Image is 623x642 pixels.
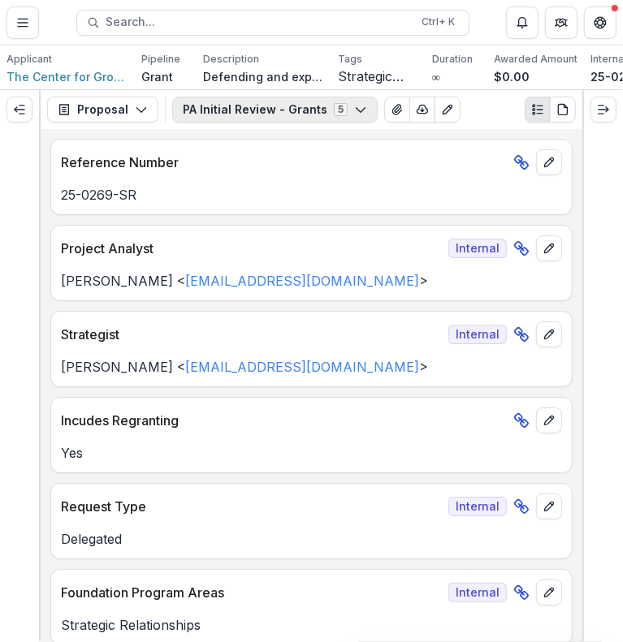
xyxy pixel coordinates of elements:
[61,583,442,602] p: Foundation Program Areas
[185,359,419,375] a: [EMAIL_ADDRESS][DOMAIN_NAME]
[448,325,507,344] span: Internal
[141,52,180,67] p: Pipeline
[6,97,32,123] button: Expand left
[536,407,562,433] button: edit
[203,68,325,85] p: Defending and expanding access to gender marker changes in [US_STATE] requires a concerted statew...
[525,97,551,123] button: Plaintext view
[185,273,419,289] a: [EMAIL_ADDRESS][DOMAIN_NAME]
[61,185,562,205] p: 25-0269-SR
[61,271,562,291] p: [PERSON_NAME] < >
[494,68,530,85] p: $0.00
[61,443,562,463] p: Yes
[338,69,419,84] span: Strategic Relationships - Other Grants and Contracts
[435,97,461,123] button: Edit as form
[61,239,442,258] p: Project Analyst
[536,149,562,175] button: edit
[591,97,617,123] button: Expand right
[61,497,442,516] p: Request Type
[432,68,440,85] p: ∞
[419,13,459,31] div: Ctrl + K
[536,235,562,261] button: edit
[506,6,539,39] button: Notifications
[141,68,173,85] p: Grant
[536,580,562,605] button: edit
[61,325,442,344] p: Strategist
[384,97,410,123] button: View Attached Files
[432,52,473,67] p: Duration
[448,497,507,516] span: Internal
[448,239,507,258] span: Internal
[338,52,362,67] p: Tags
[545,6,578,39] button: Partners
[494,52,578,67] p: Awarded Amount
[61,153,507,172] p: Reference Number
[61,529,562,549] p: Delegated
[106,15,413,29] span: Search...
[61,357,562,377] p: [PERSON_NAME] < >
[61,411,507,430] p: Incudes Regranting
[203,52,259,67] p: Description
[536,321,562,347] button: edit
[550,97,576,123] button: PDF view
[584,6,617,39] button: Get Help
[536,493,562,519] button: edit
[61,615,562,635] p: Strategic Relationships
[6,52,52,67] p: Applicant
[76,10,469,36] button: Search...
[47,97,158,123] button: Proposal
[448,583,507,602] span: Internal
[6,6,39,39] button: Toggle Menu
[6,68,128,85] a: The Center for Growing Justice
[172,97,378,123] button: PA Initial Review - Grants5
